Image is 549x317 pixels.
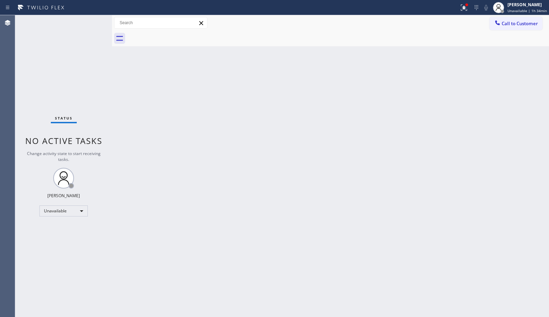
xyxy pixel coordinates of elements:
span: Status [55,116,73,121]
span: Change activity state to start receiving tasks. [27,151,101,162]
div: [PERSON_NAME] [47,193,80,199]
div: Unavailable [39,205,88,217]
span: Unavailable | 1h 34min [508,8,547,13]
span: Call to Customer [502,20,538,27]
span: No active tasks [25,135,102,146]
button: Mute [481,3,491,12]
div: [PERSON_NAME] [508,2,547,8]
input: Search [114,17,207,28]
button: Call to Customer [490,17,542,30]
